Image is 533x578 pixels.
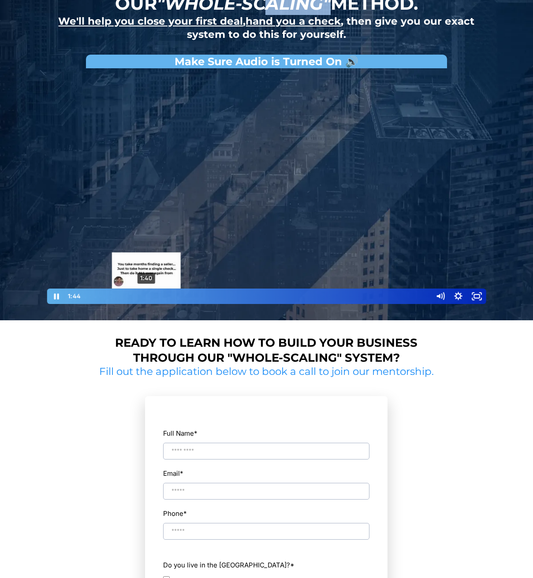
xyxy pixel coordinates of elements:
label: Email [163,467,183,479]
strong: Make Sure Audio is Turned On 🔊 [175,55,358,68]
strong: Ready to learn how to build your business through our "whole-scaling" system? [115,336,417,365]
h2: Fill out the application below to book a call to join our mentorship. [96,365,437,378]
u: We'll help you close your first deal [58,15,243,27]
label: Phone [163,508,369,519]
label: Full Name [163,427,369,439]
label: Do you live in the [GEOGRAPHIC_DATA]? [163,559,369,571]
strong: , , then give you our exact system to do this for yourself. [58,15,474,41]
u: hand you a check [246,15,341,27]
